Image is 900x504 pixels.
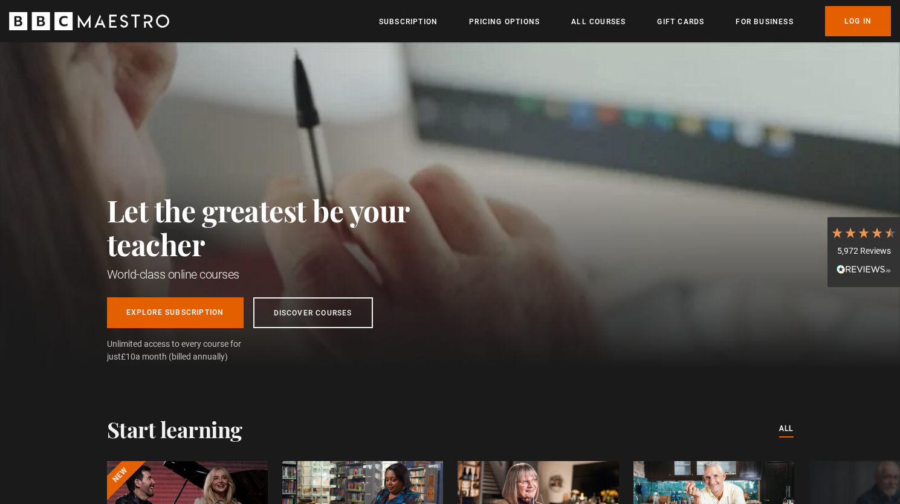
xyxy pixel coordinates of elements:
nav: Primary [379,6,891,36]
a: All Courses [571,16,626,28]
div: 4.7 Stars [830,226,897,239]
img: REVIEWS.io [837,265,891,273]
h2: Start learning [107,416,242,442]
div: Read All Reviews [830,263,897,278]
a: All [779,422,794,436]
div: 5,972 ReviewsRead All Reviews [827,217,900,287]
h2: Let the greatest be your teacher [107,193,464,261]
a: Explore Subscription [107,297,244,328]
h1: World-class online courses [107,266,464,283]
span: Unlimited access to every course for just a month (billed annually) [107,338,270,363]
div: 5,972 Reviews [830,245,897,257]
a: Pricing Options [469,16,540,28]
a: For business [736,16,793,28]
a: Discover Courses [253,297,373,328]
a: Gift Cards [657,16,704,28]
a: Log In [825,6,891,36]
svg: BBC Maestro [9,12,169,30]
a: Subscription [379,16,438,28]
span: £10 [121,352,135,361]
